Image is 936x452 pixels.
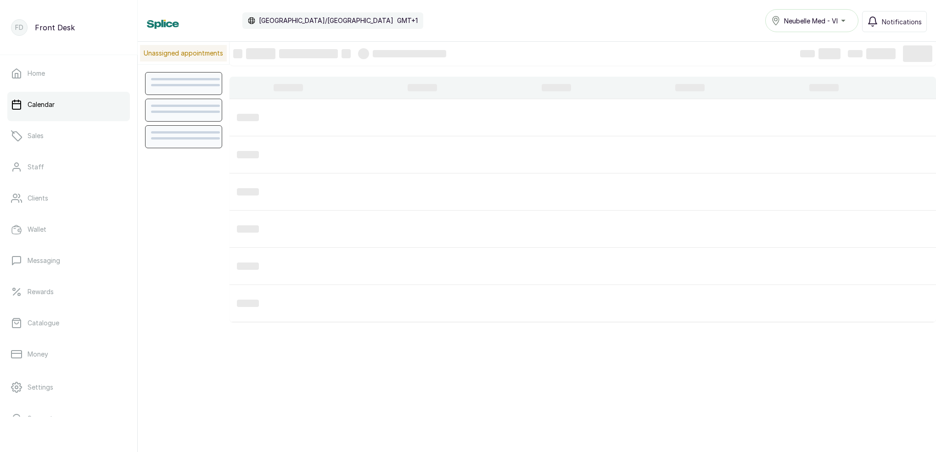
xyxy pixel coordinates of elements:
a: Settings [7,374,130,400]
span: Neubelle Med - VI [784,16,838,26]
a: Clients [7,185,130,211]
p: Settings [28,383,53,392]
p: Sales [28,131,44,140]
p: Catalogue [28,318,59,328]
p: Messaging [28,256,60,265]
p: GMT+1 [397,16,418,25]
p: Clients [28,194,48,203]
a: Staff [7,154,130,180]
p: Support [28,414,53,423]
p: Staff [28,162,44,172]
button: Notifications [862,11,927,32]
a: Sales [7,123,130,149]
a: Rewards [7,279,130,305]
a: Messaging [7,248,130,273]
span: Notifications [882,17,922,27]
p: Rewards [28,287,54,296]
p: FD [15,23,23,32]
p: Calendar [28,100,55,109]
button: Neubelle Med - VI [765,9,858,32]
p: Wallet [28,225,46,234]
p: Money [28,350,48,359]
a: Money [7,341,130,367]
a: Catalogue [7,310,130,336]
p: [GEOGRAPHIC_DATA]/[GEOGRAPHIC_DATA] [259,16,393,25]
p: Home [28,69,45,78]
a: Wallet [7,217,130,242]
a: Support [7,406,130,431]
a: Home [7,61,130,86]
p: Front Desk [35,22,75,33]
a: Calendar [7,92,130,117]
p: Unassigned appointments [140,45,227,61]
